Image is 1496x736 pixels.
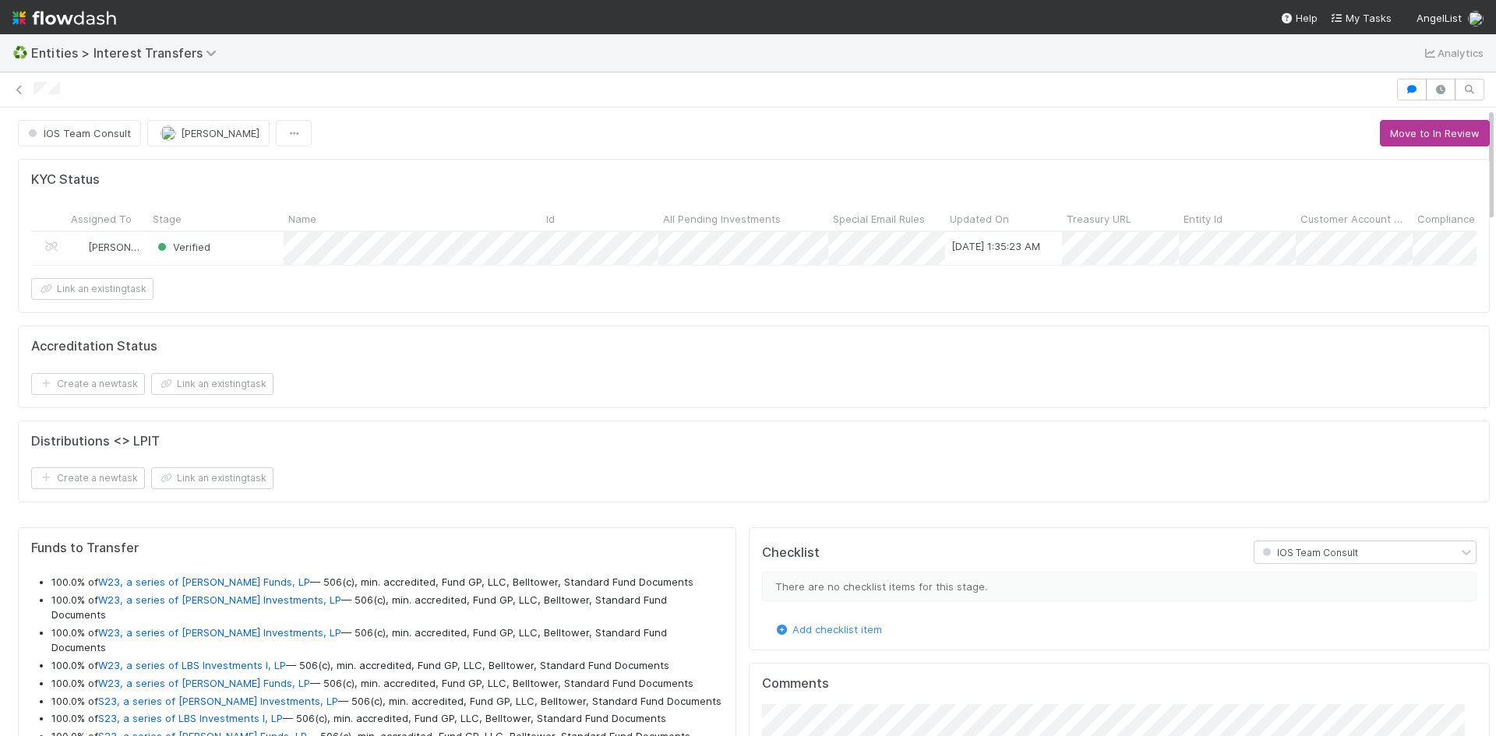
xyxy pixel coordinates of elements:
[51,694,723,710] li: 100.0% of — 506(c), min. accredited, Fund GP, LLC, Belltower, Standard Fund Documents
[72,239,140,255] div: [PERSON_NAME]
[151,467,273,489] button: Link an existingtask
[147,120,270,146] button: [PERSON_NAME]
[51,593,723,623] li: 100.0% of — 506(c), min. accredited, Fund GP, LLC, Belltower, Standard Fund Documents
[12,46,28,59] span: ♻️
[151,373,273,395] button: Link an existingtask
[153,211,182,227] span: Stage
[951,238,1040,254] div: [DATE] 1:35:23 AM
[161,125,176,141] img: avatar_93b89fca-d03a-423a-b274-3dd03f0a621f.png
[31,434,160,449] h5: Distributions <> LPIT
[663,211,781,227] span: All Pending Investments
[546,211,555,227] span: Id
[762,545,820,561] h5: Checklist
[1330,10,1392,26] a: My Tasks
[25,127,131,139] span: IOS Team Consult
[31,467,145,489] button: Create a newtask
[51,676,723,692] li: 100.0% of — 506(c), min. accredited, Fund GP, LLC, Belltower, Standard Fund Documents
[154,239,210,255] div: Verified
[12,5,116,31] img: logo-inverted-e16ddd16eac7371096b0.svg
[762,572,1477,601] div: There are no checklist items for this stage.
[71,211,132,227] span: Assigned To
[18,120,141,146] button: IOS Team Consult
[73,241,86,253] img: avatar_ec94f6e9-05c5-4d36-a6c8-d0cea77c3c29.png
[51,658,723,674] li: 100.0% of — 506(c), min. accredited, Fund GP, LLC, Belltower, Standard Fund Documents
[774,623,882,636] a: Add checklist item
[31,541,723,556] h5: Funds to Transfer
[288,211,316,227] span: Name
[1417,12,1462,24] span: AngelList
[154,241,210,253] span: Verified
[51,625,723,656] li: 100.0% of — 506(c), min. accredited, Fund GP, LLC, Belltower, Standard Fund Documents
[98,659,286,671] a: W23, a series of LBS Investments I, LP
[31,339,157,354] h5: Accreditation Status
[88,241,167,253] span: [PERSON_NAME]
[31,373,145,395] button: Create a newtask
[1380,120,1490,146] button: Move to In Review
[1280,10,1318,26] div: Help
[1422,44,1484,62] a: Analytics
[1468,11,1484,26] img: avatar_99e80e95-8f0d-4917-ae3c-b5dad577a2b5.png
[31,278,153,300] button: Link an existingtask
[1300,211,1409,227] span: Customer Account UUID
[31,172,100,188] h5: KYC Status
[1184,211,1223,227] span: Entity Id
[31,45,224,61] span: Entities > Interest Transfers
[98,695,338,707] a: S23, a series of [PERSON_NAME] Investments, LP
[98,593,341,606] a: W23, a series of [PERSON_NAME] Investments, LP
[950,211,1009,227] span: Updated On
[1259,547,1358,558] span: IOS Team Consult
[98,576,310,588] a: W23, a series of [PERSON_NAME] Funds, LP
[833,211,925,227] span: Special Email Rules
[51,711,723,727] li: 100.0% of — 506(c), min. accredited, Fund GP, LLC, Belltower, Standard Fund Documents
[98,712,283,724] a: S23, a series of LBS Investments I, LP
[1330,12,1392,24] span: My Tasks
[98,626,341,639] a: W23, a series of [PERSON_NAME] Investments, LP
[181,127,259,139] span: [PERSON_NAME]
[1067,211,1131,227] span: Treasury URL
[98,677,310,689] a: W23, a series of [PERSON_NAME] Funds, LP
[762,676,1477,692] h5: Comments
[51,575,723,590] li: 100.0% of — 506(c), min. accredited, Fund GP, LLC, Belltower, Standard Fund Documents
